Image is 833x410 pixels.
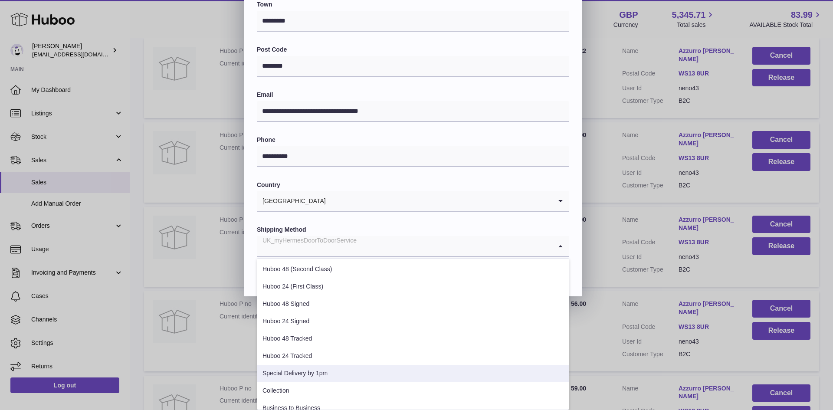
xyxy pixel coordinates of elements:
[257,313,569,330] li: Huboo 24 Signed
[257,382,569,400] li: Collection
[257,191,569,212] div: Search for option
[257,46,569,54] label: Post Code
[257,236,569,257] div: Search for option
[257,136,569,144] label: Phone
[257,330,569,348] li: Huboo 48 Tracked
[257,236,552,256] input: Search for option
[257,278,569,295] li: Huboo 24 (First Class)
[257,181,569,189] label: Country
[257,348,569,365] li: Huboo 24 Tracked
[326,191,552,211] input: Search for option
[257,295,569,313] li: Huboo 48 Signed
[257,365,569,382] li: Special Delivery by 1pm
[257,0,569,9] label: Town
[257,261,569,278] li: Huboo 48 (Second Class)
[257,226,569,234] label: Shipping Method
[257,91,569,99] label: Email
[257,191,326,211] span: [GEOGRAPHIC_DATA]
